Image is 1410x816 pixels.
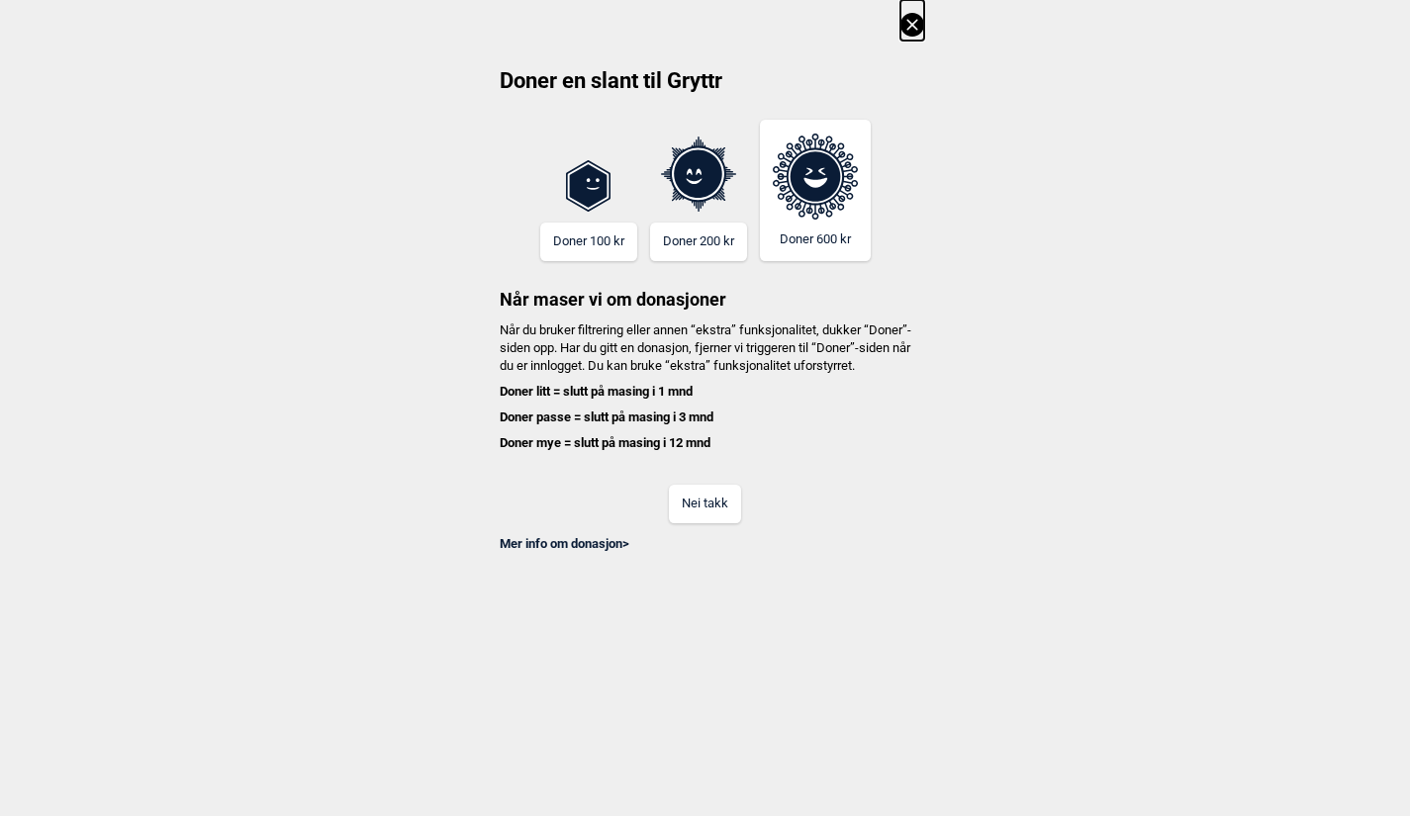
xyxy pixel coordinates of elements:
[500,435,710,450] b: Doner mye = slutt på masing i 12 mnd
[650,223,747,261] button: Doner 200 kr
[487,261,924,312] h3: Når maser vi om donasjoner
[540,223,637,261] button: Doner 100 kr
[487,66,924,110] h2: Doner en slant til Gryttr
[500,384,693,399] b: Doner litt = slutt på masing i 1 mnd
[487,321,924,453] h4: Når du bruker filtrering eller annen “ekstra” funksjonalitet, dukker “Doner”-siden opp. Har du gi...
[669,485,741,523] button: Nei takk
[760,120,871,261] button: Doner 600 kr
[500,536,629,551] a: Mer info om donasjon>
[500,409,713,424] b: Doner passe = slutt på masing i 3 mnd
